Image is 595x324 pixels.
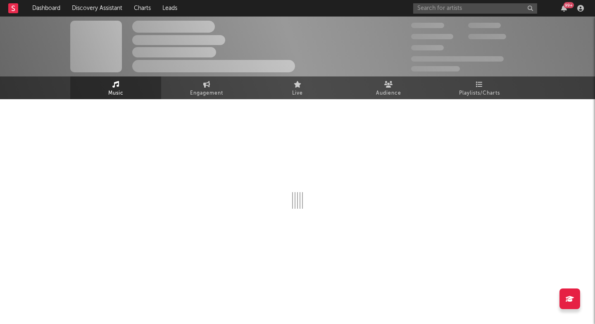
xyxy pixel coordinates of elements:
span: 100,000 [411,45,444,50]
input: Search for artists [413,3,537,14]
span: Audience [376,88,401,98]
span: 50,000,000 [411,34,453,39]
a: Engagement [161,76,252,99]
a: Music [70,76,161,99]
button: 99+ [561,5,567,12]
a: Live [252,76,343,99]
span: 300,000 [411,23,444,28]
span: Playlists/Charts [459,88,500,98]
span: Music [108,88,124,98]
a: Playlists/Charts [434,76,525,99]
span: Engagement [190,88,223,98]
span: 1,000,000 [468,34,506,39]
span: 50,000,000 Monthly Listeners [411,56,504,62]
div: 99 + [564,2,574,8]
span: 100,000 [468,23,501,28]
a: Audience [343,76,434,99]
span: Live [292,88,303,98]
span: Jump Score: 85.0 [411,66,460,71]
